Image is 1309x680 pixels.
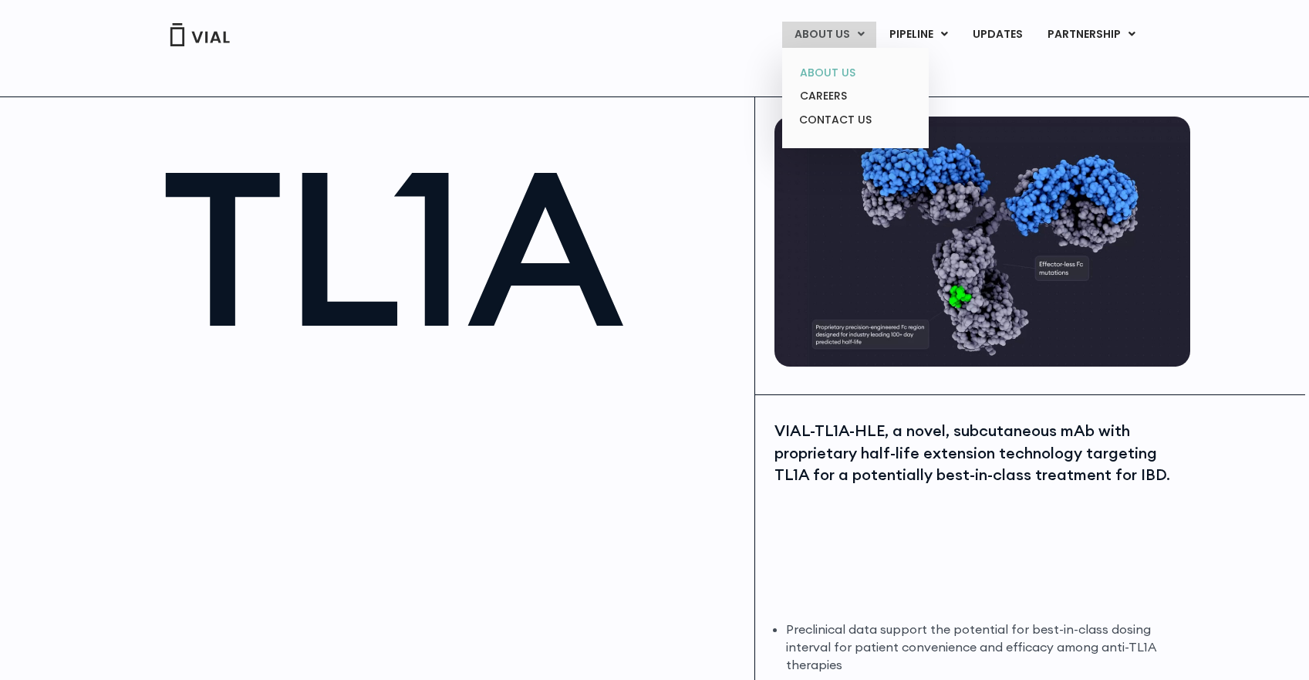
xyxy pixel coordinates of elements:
[169,23,231,46] img: Vial Logo
[782,22,876,48] a: ABOUT USMenu Toggle
[960,22,1034,48] a: UPDATES
[788,108,923,133] a: CONTACT US
[786,621,1186,674] li: Preclinical data support the potential for best-in-class dosing interval for patient convenience ...
[1035,22,1148,48] a: PARTNERSHIPMenu Toggle
[877,22,960,48] a: PIPELINEMenu Toggle
[788,84,923,108] a: CAREERS
[162,140,740,355] h1: TL1A
[774,420,1186,486] div: VIAL-TL1A-HLE, a novel, subcutaneous mAb with proprietary half-life extension technology targetin...
[774,117,1190,367] img: TL1A antibody diagram.
[788,61,923,85] a: ABOUT US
